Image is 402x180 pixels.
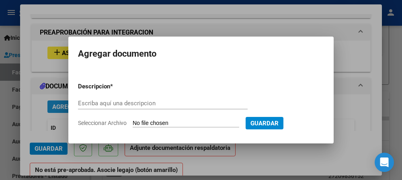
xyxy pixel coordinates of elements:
[78,46,324,61] h2: Agregar documento
[250,120,279,127] span: Guardar
[78,82,152,91] p: Descripcion
[78,120,127,126] span: Seleccionar Archivo
[246,117,283,129] button: Guardar
[375,153,394,172] div: Open Intercom Messenger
